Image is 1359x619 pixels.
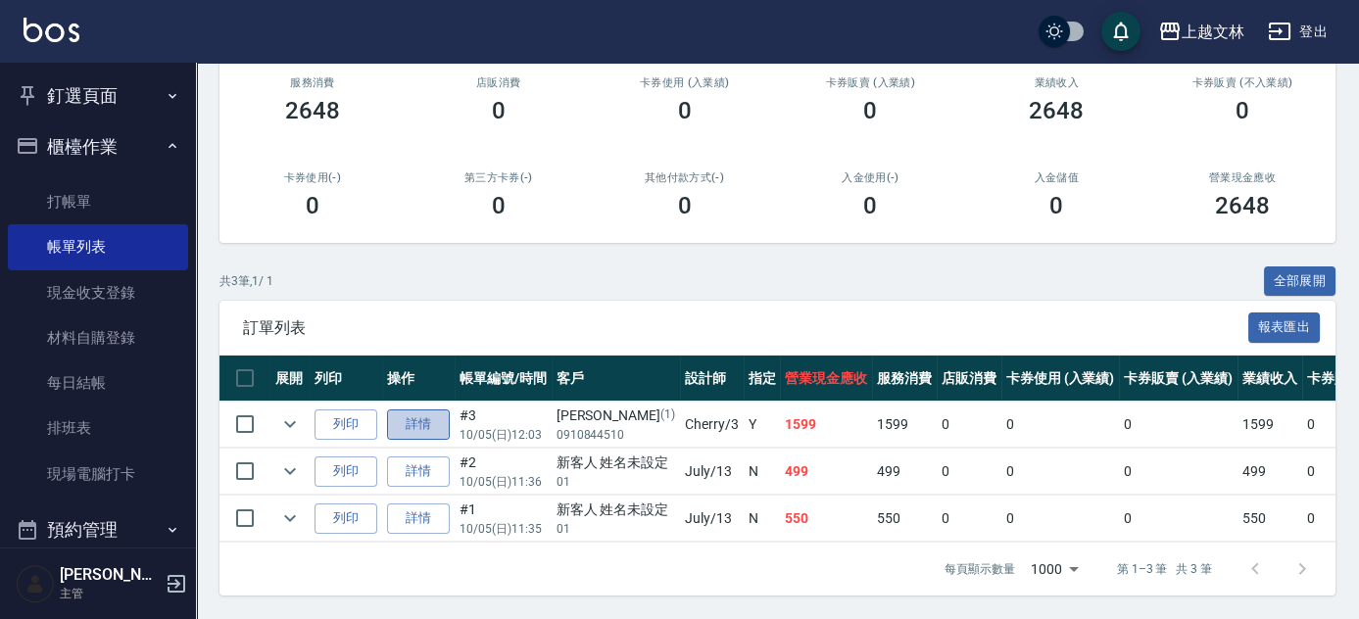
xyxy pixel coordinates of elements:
[455,449,552,495] td: #2
[270,356,310,402] th: 展開
[557,426,675,444] p: 0910844510
[387,503,450,534] a: 詳情
[8,179,188,224] a: 打帳單
[460,426,547,444] p: 10/05 (日) 12:03
[678,97,692,124] h3: 0
[60,585,160,602] p: 主管
[1260,14,1335,50] button: 登出
[660,405,675,426] p: (1)
[987,76,1126,89] h2: 業績收入
[557,500,675,520] div: 新客人 姓名未設定
[455,356,552,402] th: 帳單編號/時間
[219,272,273,290] p: 共 3 筆, 1 / 1
[1215,192,1270,219] h3: 2648
[872,356,937,402] th: 服務消費
[8,452,188,497] a: 現場電腦打卡
[1101,12,1141,51] button: save
[1173,76,1312,89] h2: 卡券販賣 (不入業績)
[552,356,680,402] th: 客戶
[1248,317,1321,336] a: 報表匯出
[1150,12,1252,52] button: 上越文林
[455,496,552,542] td: #1
[460,473,547,491] p: 10/05 (日) 11:36
[492,97,506,124] h3: 0
[615,171,754,184] h2: 其他付款方式(-)
[801,171,940,184] h2: 入金使用(-)
[863,192,877,219] h3: 0
[744,449,781,495] td: N
[801,76,940,89] h2: 卡券販賣 (入業績)
[8,224,188,269] a: 帳單列表
[8,270,188,315] a: 現金收支登錄
[1182,20,1244,44] div: 上越文林
[680,402,744,448] td: Cherry /3
[937,496,1001,542] td: 0
[744,402,781,448] td: Y
[1238,496,1302,542] td: 550
[16,564,55,603] img: Person
[987,171,1126,184] h2: 入金儲值
[387,456,450,487] a: 詳情
[863,97,877,124] h3: 0
[275,503,305,533] button: expand row
[1023,543,1086,595] div: 1000
[678,192,692,219] h3: 0
[1238,449,1302,495] td: 499
[557,473,675,491] p: 01
[8,405,188,451] a: 排班表
[744,356,781,402] th: 指定
[1001,356,1120,402] th: 卡券使用 (入業績)
[1119,402,1238,448] td: 0
[492,192,506,219] h3: 0
[1119,449,1238,495] td: 0
[680,496,744,542] td: July /13
[306,192,319,219] h3: 0
[429,76,568,89] h2: 店販消費
[8,504,188,555] button: 預約管理
[945,560,1015,578] p: 每頁顯示數量
[744,496,781,542] td: N
[60,565,160,585] h5: [PERSON_NAME]
[557,520,675,538] p: 01
[872,449,937,495] td: 499
[780,402,872,448] td: 1599
[780,449,872,495] td: 499
[382,356,455,402] th: 操作
[8,360,188,405] a: 每日結帳
[243,171,382,184] h2: 卡券使用(-)
[1248,312,1321,343] button: 報表匯出
[872,402,937,448] td: 1599
[429,171,568,184] h2: 第三方卡券(-)
[557,452,675,473] div: 新客人 姓名未設定
[275,456,305,486] button: expand row
[8,121,188,172] button: 櫃檯作業
[780,496,872,542] td: 550
[1001,402,1120,448] td: 0
[387,409,450,440] a: 詳情
[937,356,1001,402] th: 店販消費
[1236,97,1249,124] h3: 0
[1119,356,1238,402] th: 卡券販賣 (入業績)
[243,76,382,89] h3: 服務消費
[680,356,744,402] th: 設計師
[780,356,872,402] th: 營業現金應收
[1029,97,1084,124] h3: 2648
[1001,496,1120,542] td: 0
[455,402,552,448] td: #3
[460,520,547,538] p: 10/05 (日) 11:35
[285,97,340,124] h3: 2648
[315,456,377,487] button: 列印
[937,449,1001,495] td: 0
[1117,560,1212,578] p: 第 1–3 筆 共 3 筆
[8,71,188,121] button: 釘選頁面
[557,405,675,426] div: [PERSON_NAME]
[1264,266,1336,297] button: 全部展開
[937,402,1001,448] td: 0
[680,449,744,495] td: July /13
[243,318,1248,338] span: 訂單列表
[24,18,79,42] img: Logo
[1001,449,1120,495] td: 0
[1049,192,1063,219] h3: 0
[872,496,937,542] td: 550
[275,409,305,439] button: expand row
